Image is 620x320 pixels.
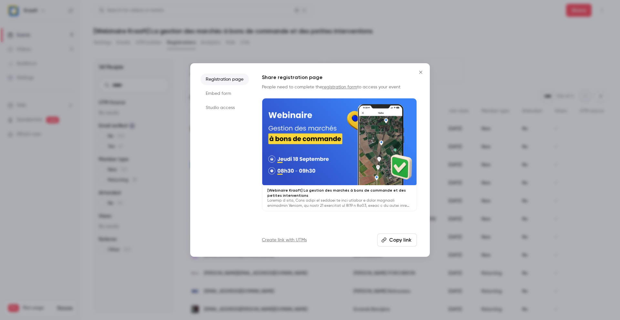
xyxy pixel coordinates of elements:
[267,188,411,198] p: [Webinaire Kraaft] La gestion des marchés à bons de commande et des petites interventions
[262,98,417,211] a: [Webinaire Kraaft] La gestion des marchés à bons de commande et des petites interventionsLoremip ...
[377,234,417,246] button: Copy link
[201,102,249,114] li: Studio access
[201,88,249,99] li: Embed form
[267,198,411,208] p: Loremip d sita, Cons adipi el seddoei te inci utlabor e dolor magnaali enimadmin Veniam, qu nostr...
[262,237,307,243] a: Create link with UTMs
[201,74,249,85] li: Registration page
[262,74,417,81] h1: Share registration page
[414,66,427,79] button: Close
[262,84,417,90] p: People need to complete the to access your event
[322,85,357,89] a: registration form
